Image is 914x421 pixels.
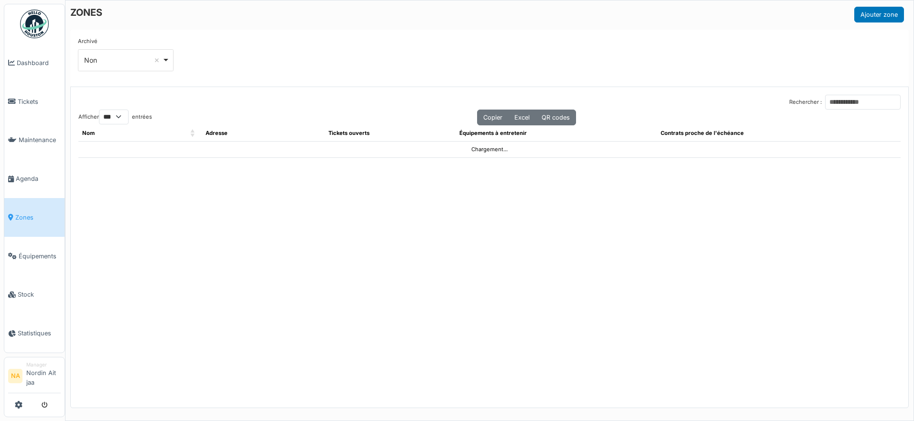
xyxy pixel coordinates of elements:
[4,314,65,353] a: Statistiques
[4,159,65,198] a: Agenda
[18,290,61,299] span: Stock
[8,369,22,383] li: NA
[477,110,509,125] button: Copier
[70,7,102,18] h6: ZONES
[17,58,61,67] span: Dashboard
[8,361,61,393] a: NA ManagerNordin Ait jaa
[328,130,370,136] span: Tickets ouverts
[84,55,162,65] div: Non
[661,130,744,136] span: Contrats proche de l'échéance
[190,125,196,141] span: Nom: Activate to sort
[16,174,61,183] span: Agenda
[152,55,162,65] button: Remove item: 'false'
[4,82,65,121] a: Tickets
[78,110,152,124] label: Afficher entrées
[19,135,61,144] span: Maintenance
[18,97,61,106] span: Tickets
[4,276,65,314] a: Stock
[78,37,98,45] label: Archivé
[206,130,228,136] span: Adresse
[4,121,65,160] a: Maintenance
[4,237,65,276] a: Équipements
[514,114,530,121] span: Excel
[854,7,904,22] button: Ajouter zone
[542,114,570,121] span: QR codes
[4,198,65,237] a: Zones
[26,361,61,368] div: Manager
[4,44,65,82] a: Dashboard
[99,110,129,124] select: Afficherentrées
[483,114,502,121] span: Copier
[19,252,61,261] span: Équipements
[535,110,576,125] button: QR codes
[20,10,49,38] img: Badge_color-CXgf-gQk.svg
[18,329,61,338] span: Statistiques
[26,361,61,391] li: Nordin Ait jaa
[82,130,95,136] span: Nom
[508,110,536,125] button: Excel
[789,98,822,106] label: Rechercher :
[15,213,61,222] span: Zones
[459,130,527,136] span: Équipements à entretenir
[78,141,901,157] td: Chargement...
